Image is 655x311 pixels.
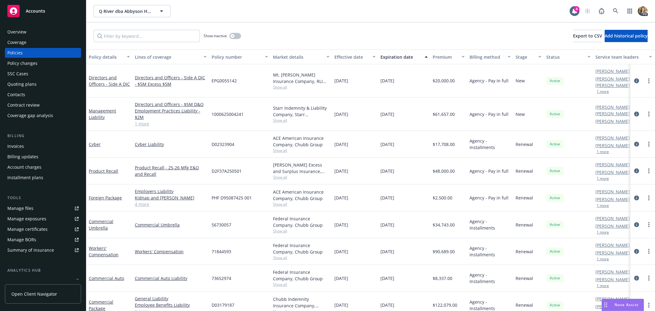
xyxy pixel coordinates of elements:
[7,27,26,37] div: Overview
[595,5,608,17] a: Report a Bug
[86,49,132,64] button: Policy details
[433,54,458,60] div: Premium
[470,54,504,60] div: Billing method
[595,276,630,283] a: [PERSON_NAME]
[610,5,622,17] a: Search
[516,222,533,228] span: Renewal
[605,30,648,42] button: Add historical policy
[470,77,509,84] span: Agency - Pay in full
[334,195,348,201] span: [DATE]
[645,301,653,309] a: more
[605,33,648,39] span: Add historical policy
[212,141,234,148] span: D02323904
[593,49,654,64] button: Service team leaders
[7,69,28,79] div: SSC Cases
[380,195,394,201] span: [DATE]
[273,269,329,282] div: Federal Insurance Company, Chubb Group
[135,295,207,302] a: General Liability
[273,54,323,60] div: Market details
[5,214,81,224] span: Manage exposures
[94,5,170,17] button: Q River dba Abbyson Home
[433,77,455,84] span: $20,000.00
[5,37,81,47] a: Coverage
[549,275,561,281] span: Active
[7,173,43,183] div: Installment plans
[516,141,533,148] span: Renewal
[135,120,207,127] a: 1 more
[5,79,81,89] a: Quoting plans
[549,222,561,227] span: Active
[645,194,653,202] a: more
[645,248,653,255] a: more
[597,230,609,234] button: 1 more
[7,276,58,286] div: Loss summary generator
[595,242,630,248] a: [PERSON_NAME]
[595,169,630,175] a: [PERSON_NAME]
[89,75,130,87] a: Directors and Officers - Side A DIC
[645,110,653,118] a: more
[273,135,329,148] div: ACE American Insurance Company, Chubb Group
[7,90,25,100] div: Contacts
[273,282,329,287] span: Show all
[549,302,561,308] span: Active
[273,215,329,228] div: Federal Insurance Company, Chubb Group
[334,111,348,117] span: [DATE]
[135,201,207,207] a: 4 more
[516,275,533,281] span: Renewal
[89,245,119,258] a: Workers' Compensation
[7,235,36,245] div: Manage BORs
[380,248,394,255] span: [DATE]
[273,296,329,309] div: Chubb Indemnity Insurance Company, Chubb Group
[516,302,533,308] span: Renewal
[89,218,113,231] a: Commercial Umbrella
[89,141,101,147] a: Cyber
[332,49,378,64] button: Effective date
[132,49,209,64] button: Lines of coverage
[135,195,207,201] a: Kidnap and [PERSON_NAME]
[380,77,394,84] span: [DATE]
[7,37,26,47] div: Coverage
[573,30,602,42] button: Export to CSV
[595,269,630,275] a: [PERSON_NAME]
[5,141,81,151] a: Invoices
[516,77,525,84] span: New
[7,203,33,213] div: Manage files
[5,27,81,37] a: Overview
[633,77,640,85] a: circleInformation
[470,111,509,117] span: Agency - Pay in full
[5,111,81,120] a: Coverage gap analysis
[633,274,640,282] a: circleInformation
[334,222,348,228] span: [DATE]
[380,141,394,148] span: [DATE]
[433,275,452,281] span: $8,337.00
[602,299,644,311] button: Nova Assist
[5,100,81,110] a: Contract review
[595,135,630,141] a: [PERSON_NAME]
[7,111,53,120] div: Coverage gap analysis
[7,152,38,162] div: Billing updates
[633,248,640,255] a: circleInformation
[135,302,207,308] a: Employee Benefits Liability
[513,49,544,64] button: Stage
[433,302,457,308] span: $122,079.00
[89,168,118,174] a: Product Recall
[433,111,455,117] span: $61,657.00
[5,162,81,172] a: Account charges
[273,85,329,90] span: Show all
[581,5,594,17] a: Start snowing
[549,78,561,84] span: Active
[7,141,24,151] div: Invoices
[135,188,207,195] a: Employers Liability
[11,291,57,297] span: Open Client Navigator
[212,248,231,255] span: 71844593
[135,54,200,60] div: Lines of coverage
[5,267,81,274] div: Analytics hub
[204,33,227,38] span: Show inactive
[334,77,348,84] span: [DATE]
[433,195,452,201] span: $2,500.00
[7,48,23,58] div: Policies
[430,49,467,64] button: Premium
[273,118,329,123] span: Show all
[645,274,653,282] a: more
[574,6,579,12] div: 4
